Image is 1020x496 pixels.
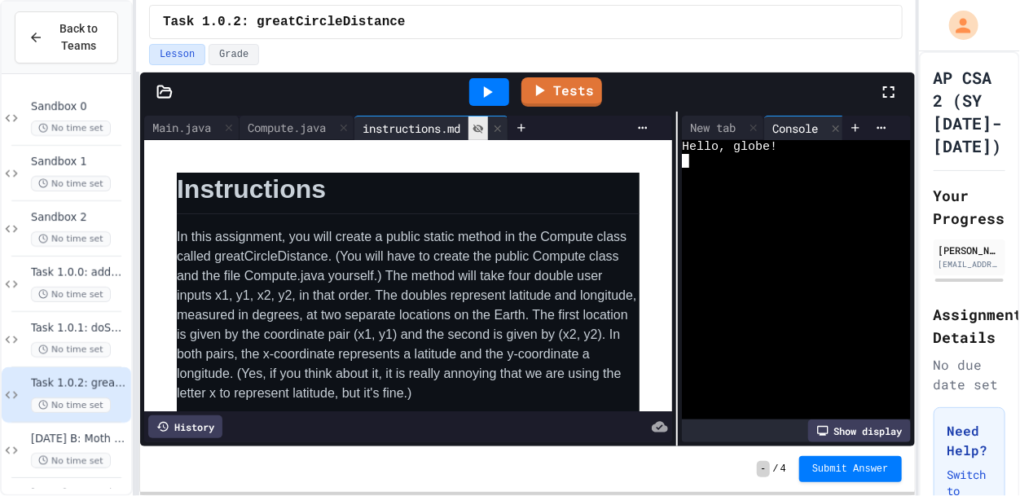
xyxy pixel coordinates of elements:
div: [EMAIL_ADDRESS][DOMAIN_NAME] [939,258,1000,270]
button: Submit Answer [799,456,902,482]
span: [DATE] B: Moth sandbox [31,432,128,446]
button: Lesson [149,44,205,65]
span: Back to Teams [53,20,104,55]
span: Sandbox 0 [31,100,128,114]
a: Tests [521,77,602,107]
span: No time set [31,397,111,413]
span: Task 1.0.2: greatCircleDistance [163,12,406,32]
h1: AP CSA 2 (SY [DATE]-[DATE]) [934,66,1005,157]
span: / [773,463,779,476]
span: No time set [31,231,111,247]
span: No time set [31,176,111,191]
span: - [757,461,769,477]
span: No time set [31,453,111,468]
span: 4 [780,463,786,476]
span: No time set [31,121,111,136]
span: No time set [31,342,111,358]
span: Task 1.0.0: addOne [31,266,128,280]
div: No due date set [934,355,1005,394]
span: Task 1.0.1: doSomething [31,322,128,336]
button: Back to Teams [15,11,118,64]
span: Sandbox 2 [31,211,128,225]
span: No time set [31,287,111,302]
h3: Need Help? [947,421,991,460]
div: My Account [932,7,983,44]
h2: Assignment Details [934,303,1005,349]
button: Grade [209,44,259,65]
span: Submit Answer [812,463,889,476]
div: [PERSON_NAME] [939,243,1000,257]
span: Sandbox 1 [31,156,128,169]
h2: Your Progress [934,184,1005,230]
span: Task 1.0.2: greatCircleDistance [31,377,128,391]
